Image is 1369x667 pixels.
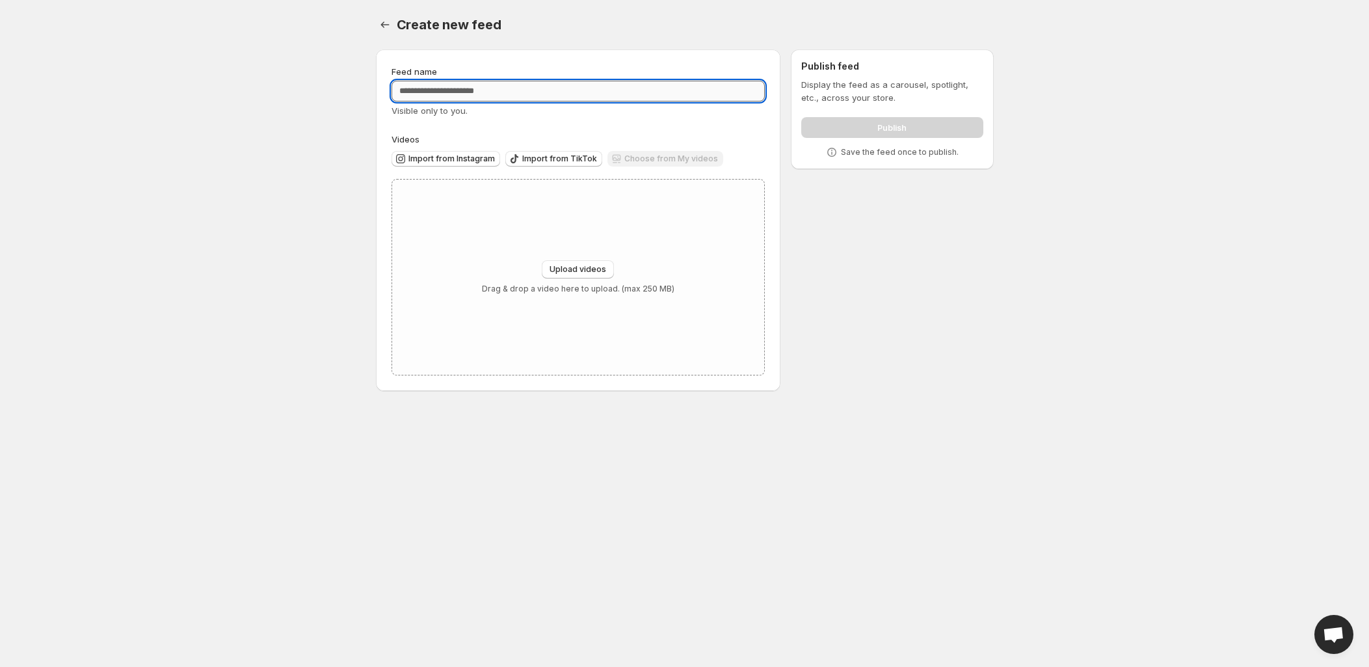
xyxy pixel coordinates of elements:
[397,17,501,33] span: Create new feed
[550,264,606,275] span: Upload videos
[841,147,959,157] p: Save the feed once to publish.
[801,60,983,73] h2: Publish feed
[522,154,597,164] span: Import from TikTok
[801,78,983,104] p: Display the feed as a carousel, spotlight, etc., across your store.
[482,284,674,294] p: Drag & drop a video here to upload. (max 250 MB)
[392,105,468,116] span: Visible only to you.
[392,134,419,144] span: Videos
[1314,615,1353,654] a: Open chat
[392,151,500,167] button: Import from Instagram
[505,151,602,167] button: Import from TikTok
[408,154,495,164] span: Import from Instagram
[376,16,394,34] button: Settings
[542,260,614,279] button: Upload videos
[392,66,437,77] span: Feed name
